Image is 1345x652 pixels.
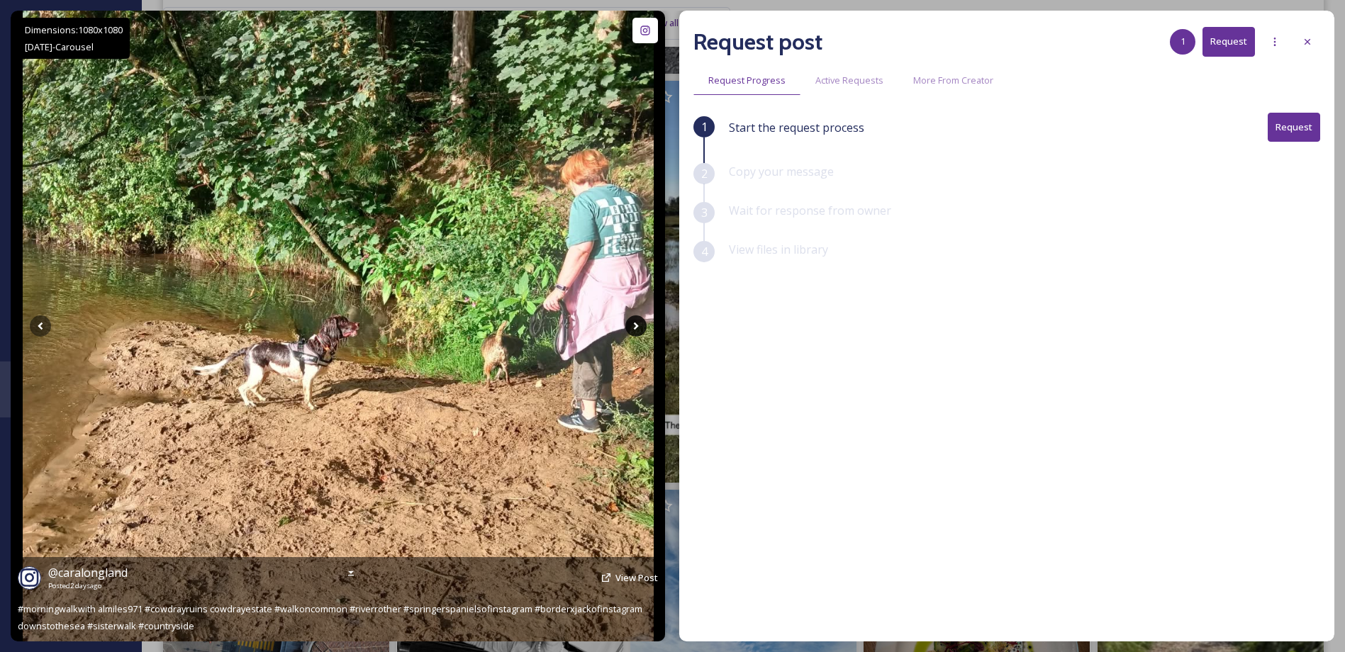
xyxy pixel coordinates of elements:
span: [DATE] - Carousel [25,40,94,53]
span: 4 [701,243,708,260]
span: Request Progress [708,74,786,87]
span: View files in library [729,242,828,257]
span: Active Requests [815,74,883,87]
a: @caralongland [48,564,128,581]
span: 3 [701,204,708,221]
span: @ caralongland [48,565,128,580]
span: More From Creator [913,74,993,87]
span: Start the request process [729,119,864,136]
span: 1 [1181,35,1185,48]
h2: Request post [693,25,822,59]
img: #morningwalkwith almiles971 #cowdrayruins cowdrayestate #walkoncommon #riverrother #springerspani... [23,11,654,641]
span: Posted 2 days ago [48,581,128,591]
span: 1 [701,118,708,135]
button: Request [1268,113,1320,142]
a: View Post [615,571,658,585]
button: Request [1202,27,1255,56]
span: Dimensions: 1080 x 1080 [25,23,123,36]
span: #morningwalkwith almiles971 #cowdrayruins cowdrayestate #walkoncommon #riverrother #springerspani... [18,602,644,632]
span: Wait for response from owner [729,203,891,218]
span: 2 [701,165,708,182]
span: Copy your message [729,164,834,179]
span: View Post [615,571,658,584]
